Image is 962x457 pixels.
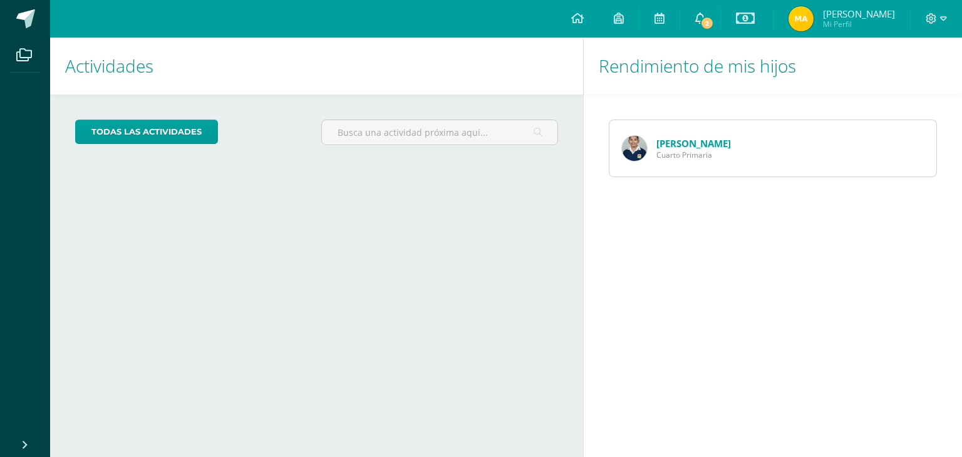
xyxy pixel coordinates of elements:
span: Cuarto Primaria [656,150,731,160]
span: [PERSON_NAME] [823,8,895,20]
a: [PERSON_NAME] [656,137,731,150]
a: todas las Actividades [75,120,218,144]
h1: Rendimiento de mis hijos [599,38,947,95]
span: Mi Perfil [823,19,895,29]
img: 8fc236f1b8d3311374594314ba42e901.png [789,6,814,31]
img: 877852ef74f5aa31b42807edef5c9b48.png [622,136,647,161]
input: Busca una actividad próxima aquí... [322,120,557,145]
h1: Actividades [65,38,568,95]
span: 2 [700,16,714,30]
